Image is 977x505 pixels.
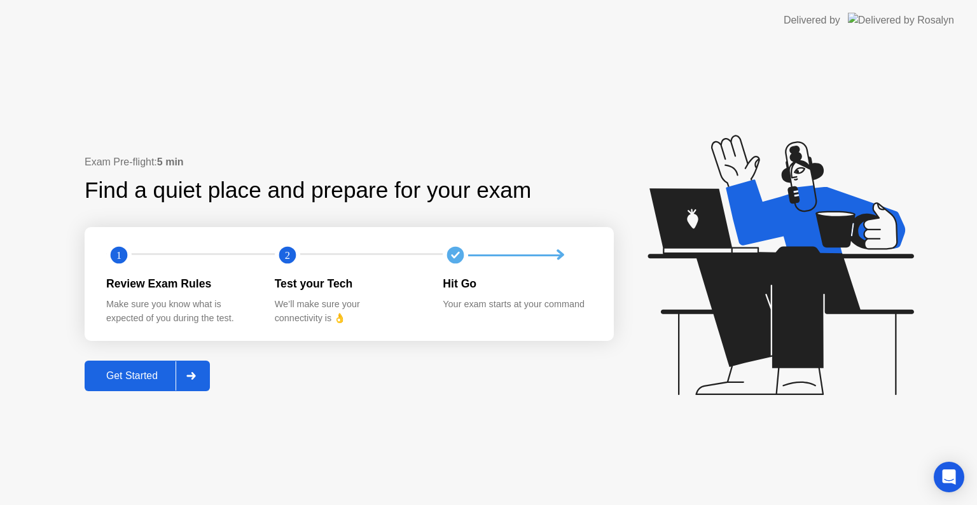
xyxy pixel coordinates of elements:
[443,275,591,292] div: Hit Go
[106,275,254,292] div: Review Exam Rules
[934,462,964,492] div: Open Intercom Messenger
[85,174,533,207] div: Find a quiet place and prepare for your exam
[285,249,290,261] text: 2
[157,156,184,167] b: 5 min
[848,13,954,27] img: Delivered by Rosalyn
[88,370,176,382] div: Get Started
[116,249,121,261] text: 1
[106,298,254,325] div: Make sure you know what is expected of you during the test.
[275,298,423,325] div: We’ll make sure your connectivity is 👌
[85,361,210,391] button: Get Started
[443,298,591,312] div: Your exam starts at your command
[275,275,423,292] div: Test your Tech
[784,13,840,28] div: Delivered by
[85,155,614,170] div: Exam Pre-flight:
